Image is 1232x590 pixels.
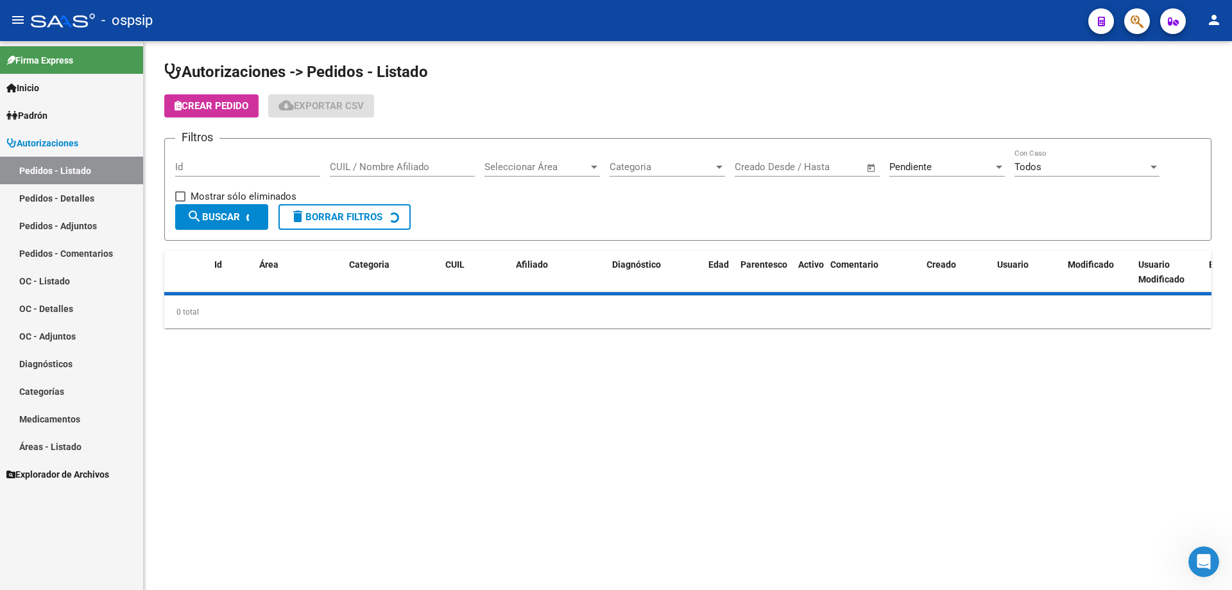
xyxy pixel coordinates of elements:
mat-icon: search [187,209,202,224]
span: Pendiente [889,161,932,173]
span: Mostrar sólo eliminados [191,189,296,204]
span: Autorizaciones -> Pedidos - Listado [164,63,428,81]
span: Usuario [997,259,1029,270]
span: Explorador de Archivos [6,467,109,482]
span: Padrón [6,108,47,123]
datatable-header-cell: Id [209,251,254,293]
span: Modificado [1068,259,1114,270]
span: Firma Express [6,53,73,67]
span: Categoria [349,259,389,270]
datatable-header-cell: Modificado [1063,251,1133,293]
h3: Filtros [175,128,219,146]
button: Buscar [175,204,268,230]
span: Crear Pedido [175,100,248,112]
datatable-header-cell: Usuario [992,251,1063,293]
iframe: Intercom live chat [1188,546,1219,577]
span: Área [259,259,278,270]
span: Id [214,259,222,270]
span: Autorizaciones [6,136,78,150]
button: Open calendar [864,161,879,175]
datatable-header-cell: Usuario Modificado [1133,251,1204,293]
datatable-header-cell: Activo [793,251,825,293]
datatable-header-cell: Edad [703,251,735,293]
span: Edad [708,259,729,270]
span: Diagnóstico [612,259,661,270]
span: Todos [1014,161,1041,173]
span: CUIL [445,259,465,270]
input: Fecha inicio [735,161,787,173]
datatable-header-cell: Creado [921,251,992,293]
span: Usuario Modificado [1138,259,1185,284]
datatable-header-cell: Diagnóstico [607,251,703,293]
span: Parentesco [740,259,787,270]
span: Comentario [830,259,878,270]
mat-icon: delete [290,209,305,224]
span: Exportar CSV [278,100,364,112]
mat-icon: person [1206,12,1222,28]
input: Fecha fin [798,161,860,173]
datatable-header-cell: Comentario [825,251,921,293]
div: 0 total [164,296,1211,328]
datatable-header-cell: CUIL [440,251,511,293]
mat-icon: menu [10,12,26,28]
span: Afiliado [516,259,548,270]
button: Exportar CSV [268,94,374,117]
mat-icon: cloud_download [278,98,294,113]
span: Creado [927,259,956,270]
button: Borrar Filtros [278,204,411,230]
datatable-header-cell: Área [254,251,344,293]
span: Inicio [6,81,39,95]
datatable-header-cell: Categoria [344,251,440,293]
span: Categoria [610,161,714,173]
span: Seleccionar Área [484,161,588,173]
datatable-header-cell: Parentesco [735,251,793,293]
span: Borrar Filtros [290,211,382,223]
button: Crear Pedido [164,94,259,117]
span: Activo [798,259,824,270]
span: - ospsip [101,6,153,35]
span: Buscar [187,211,240,223]
datatable-header-cell: Afiliado [511,251,607,293]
